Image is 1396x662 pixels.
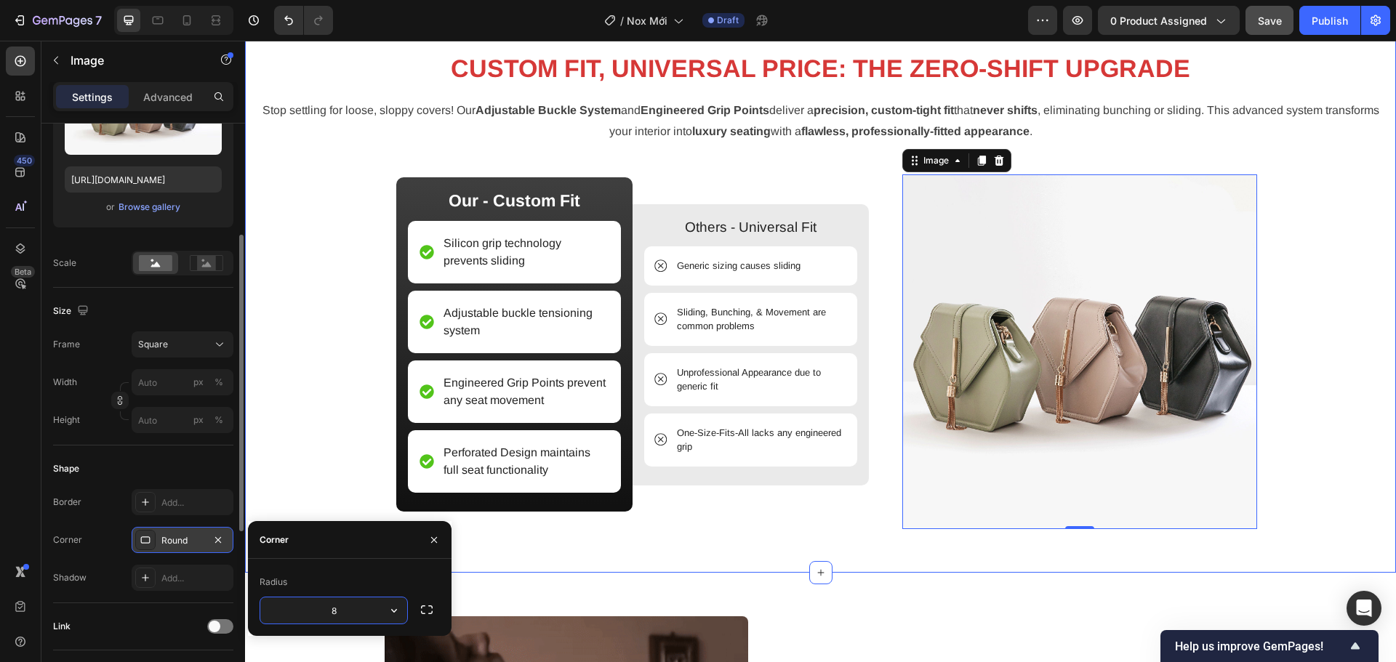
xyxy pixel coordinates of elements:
button: px [210,411,228,429]
div: px [193,413,204,427]
button: px [210,374,228,391]
p: Settings [72,89,113,105]
div: % [214,376,223,389]
div: Add... [161,496,230,509]
span: / [620,13,624,28]
strong: precision, custom-tight fit [569,63,709,76]
span: Nox Mới [627,13,667,28]
p: Advanced [143,89,193,105]
div: Shadow [53,571,87,584]
span: Save [1258,15,1282,27]
p: Perforated Design maintains full seat functionality [198,403,362,438]
span: Square [138,338,168,351]
input: px% [132,369,233,395]
p: Generic sizing causes sliding [432,218,555,233]
strong: flawless, professionally-fitted appearance [556,84,785,97]
div: Round [161,534,204,547]
span: Help us improve GemPages! [1175,639,1347,653]
strong: Engineered Grip Points [396,63,524,76]
div: Undo/Redo [274,6,333,35]
p: Engineered Grip Points prevent any seat movement [198,334,362,368]
button: Publish [1299,6,1360,35]
div: Publish [1312,13,1348,28]
div: Corner [53,533,82,546]
label: Width [53,376,77,389]
button: Save [1245,6,1293,35]
span: Draft [717,14,739,27]
button: Show survey - Help us improve GemPages! [1175,637,1364,655]
input: Auto [260,597,407,623]
div: 450 [14,155,35,166]
p: Silicon grip technology prevents sliding [198,194,362,229]
button: 0 product assigned [1098,6,1240,35]
div: Browse gallery [119,201,180,214]
strong: never shifts [728,63,793,76]
label: Frame [53,338,80,351]
span: or [106,198,115,216]
p: Others - Universal Fit [401,177,611,198]
p: Our - Custom Fit [164,150,374,171]
button: Browse gallery [118,200,181,214]
p: 7 [95,12,102,29]
div: px [193,376,204,389]
button: % [190,374,207,391]
div: Shape [53,462,79,475]
div: % [214,413,223,427]
span: 0 product assigned [1110,13,1207,28]
div: Add... [161,572,230,585]
strong: luxury seating [447,84,526,97]
div: Beta [11,266,35,278]
img: image_demo.jpg [657,134,1012,488]
p: Adjustable buckle tensioning system [198,264,362,299]
p: Image [71,52,194,69]
div: Image [675,113,707,126]
button: Square [132,331,233,358]
input: px% [132,407,233,433]
iframe: Design area [245,41,1396,662]
div: Radius [260,576,287,589]
input: https://example.com/image.jpg [65,166,222,193]
div: Border [53,496,81,509]
div: Corner [260,533,289,546]
p: One-Size-Fits-All lacks any engineered grip [432,385,600,413]
button: 7 [6,6,108,35]
div: Open Intercom Messenger [1347,591,1381,626]
label: Height [53,413,80,427]
button: % [190,411,207,429]
div: Link [53,620,71,633]
p: Sliding, Bunching, & Movement are common problems [432,265,600,293]
div: Scale [53,257,76,270]
p: Unprofessional Appearance due to generic fit [432,325,600,353]
div: Size [53,302,92,321]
